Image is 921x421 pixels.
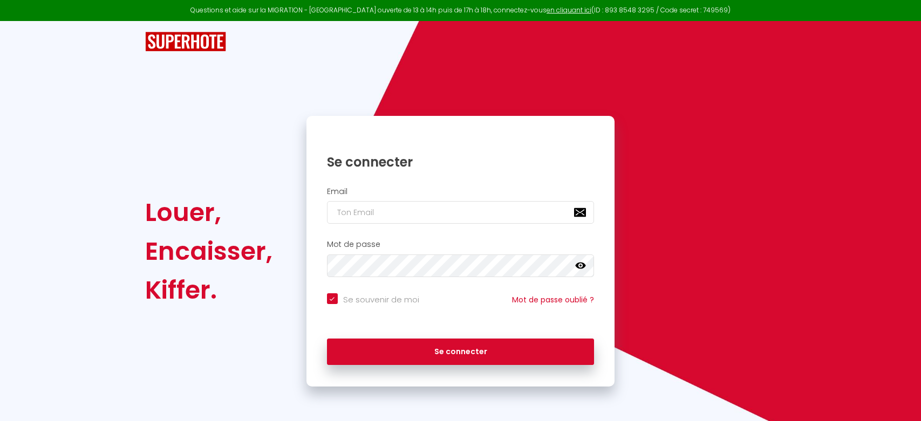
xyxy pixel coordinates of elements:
[327,240,595,249] h2: Mot de passe
[145,193,272,232] div: Louer,
[327,339,595,365] button: Se connecter
[145,271,272,309] div: Kiffer.
[327,154,595,170] h1: Se connecter
[327,187,595,196] h2: Email
[547,5,591,15] a: en cliquant ici
[327,201,595,224] input: Ton Email
[145,232,272,271] div: Encaisser,
[145,32,226,52] img: SuperHote logo
[512,294,594,305] a: Mot de passe oublié ?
